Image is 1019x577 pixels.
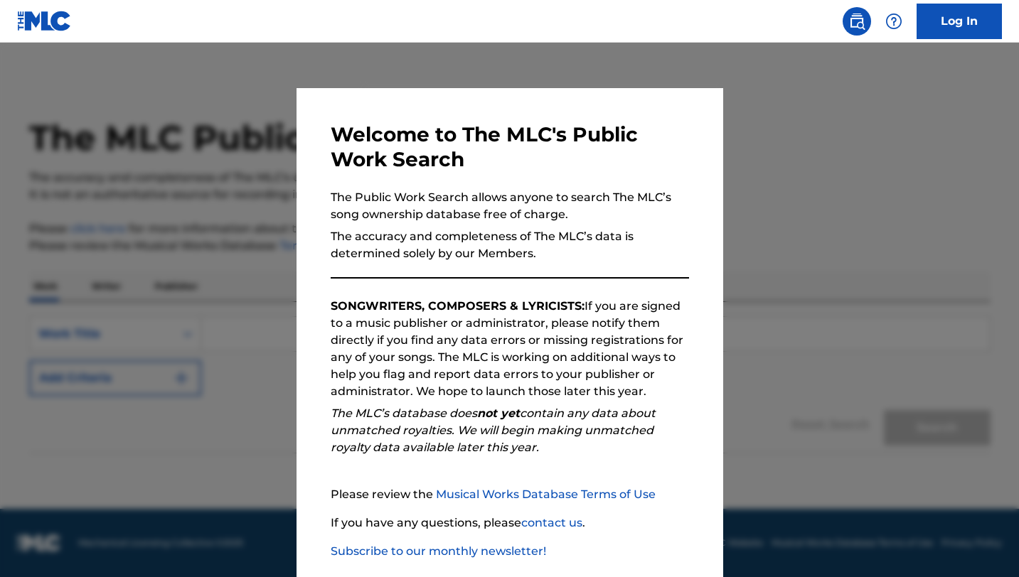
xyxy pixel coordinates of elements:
[843,7,871,36] a: Public Search
[880,7,908,36] div: Help
[521,516,582,529] a: contact us
[331,299,585,313] strong: SONGWRITERS, COMPOSERS & LYRICISTS:
[331,544,546,558] a: Subscribe to our monthly newsletter!
[331,298,689,400] p: If you are signed to a music publisher or administrator, please notify them directly if you find ...
[331,514,689,532] p: If you have any questions, please .
[331,189,689,223] p: The Public Work Search allows anyone to search The MLC’s song ownership database free of charge.
[477,406,520,420] strong: not yet
[948,509,1019,577] iframe: Chat Widget
[436,487,656,501] a: Musical Works Database Terms of Use
[885,13,902,30] img: help
[331,406,656,454] em: The MLC’s database does contain any data about unmatched royalties. We will begin making unmatche...
[331,228,689,262] p: The accuracy and completeness of The MLC’s data is determined solely by our Members.
[331,122,689,172] h3: Welcome to The MLC's Public Work Search
[917,4,1002,39] a: Log In
[848,13,865,30] img: search
[17,11,72,31] img: MLC Logo
[331,486,689,503] p: Please review the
